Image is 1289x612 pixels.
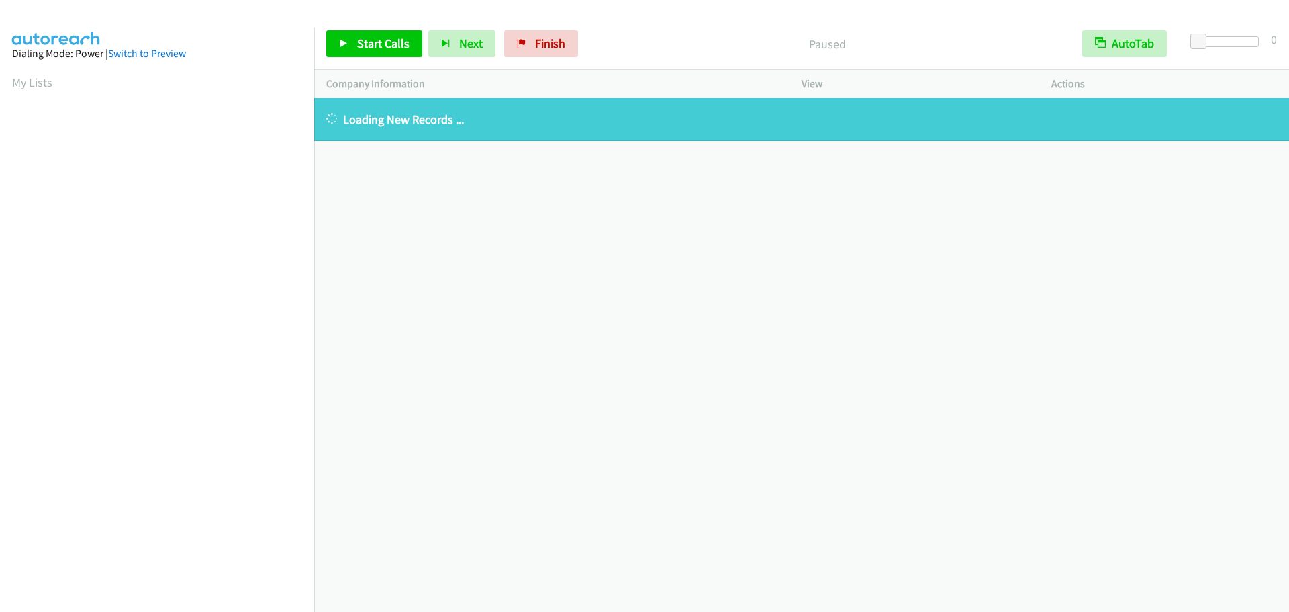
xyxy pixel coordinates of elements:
button: Next [428,30,495,57]
a: Switch to Preview [108,47,186,60]
p: Paused [596,35,1058,53]
p: View [802,76,1027,92]
div: Delay between calls (in seconds) [1197,36,1259,47]
a: My Lists [12,75,52,90]
a: Start Calls [326,30,422,57]
div: Dialing Mode: Power | [12,46,302,62]
div: 0 [1271,30,1277,48]
span: Next [459,36,483,51]
p: Company Information [326,76,777,92]
button: AutoTab [1082,30,1167,57]
span: Finish [535,36,565,51]
p: Loading New Records ... [326,110,1277,128]
span: Start Calls [357,36,410,51]
a: Finish [504,30,578,57]
p: Actions [1051,76,1277,92]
